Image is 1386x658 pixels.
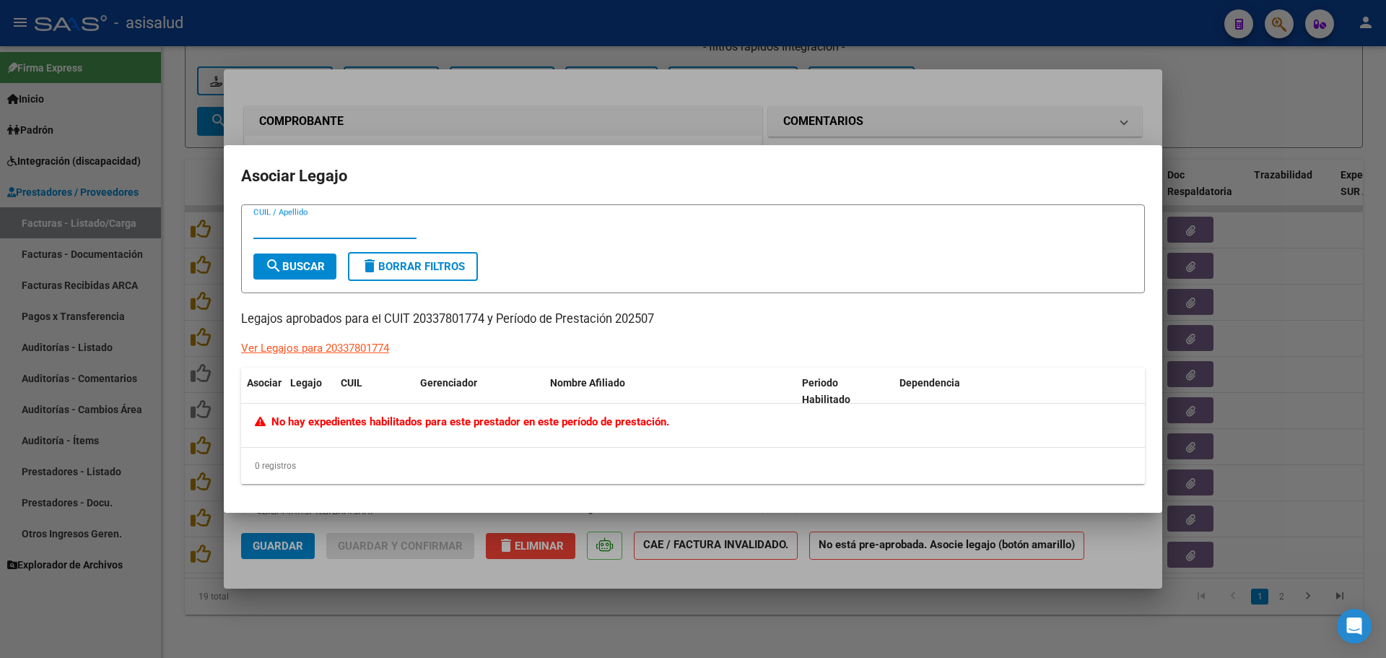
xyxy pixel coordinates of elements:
[361,257,378,274] mat-icon: delete
[420,377,477,389] span: Gerenciador
[241,448,1145,484] div: 0 registros
[265,260,325,273] span: Buscar
[255,415,669,428] span: No hay expedientes habilitados para este prestador en este período de prestación.
[241,368,284,415] datatable-header-cell: Asociar
[414,368,544,415] datatable-header-cell: Gerenciador
[1337,609,1372,644] div: Open Intercom Messenger
[894,368,1146,415] datatable-header-cell: Dependencia
[241,163,1145,190] h2: Asociar Legajo
[265,257,282,274] mat-icon: search
[802,377,850,405] span: Periodo Habilitado
[796,368,894,415] datatable-header-cell: Periodo Habilitado
[899,377,960,389] span: Dependencia
[284,368,335,415] datatable-header-cell: Legajo
[335,368,414,415] datatable-header-cell: CUIL
[550,377,625,389] span: Nombre Afiliado
[544,368,796,415] datatable-header-cell: Nombre Afiliado
[247,377,282,389] span: Asociar
[290,377,322,389] span: Legajo
[253,254,336,280] button: Buscar
[348,252,478,281] button: Borrar Filtros
[241,340,389,357] div: Ver Legajos para 20337801774
[361,260,465,273] span: Borrar Filtros
[241,311,1145,329] p: Legajos aprobados para el CUIT 20337801774 y Período de Prestación 202507
[341,377,362,389] span: CUIL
